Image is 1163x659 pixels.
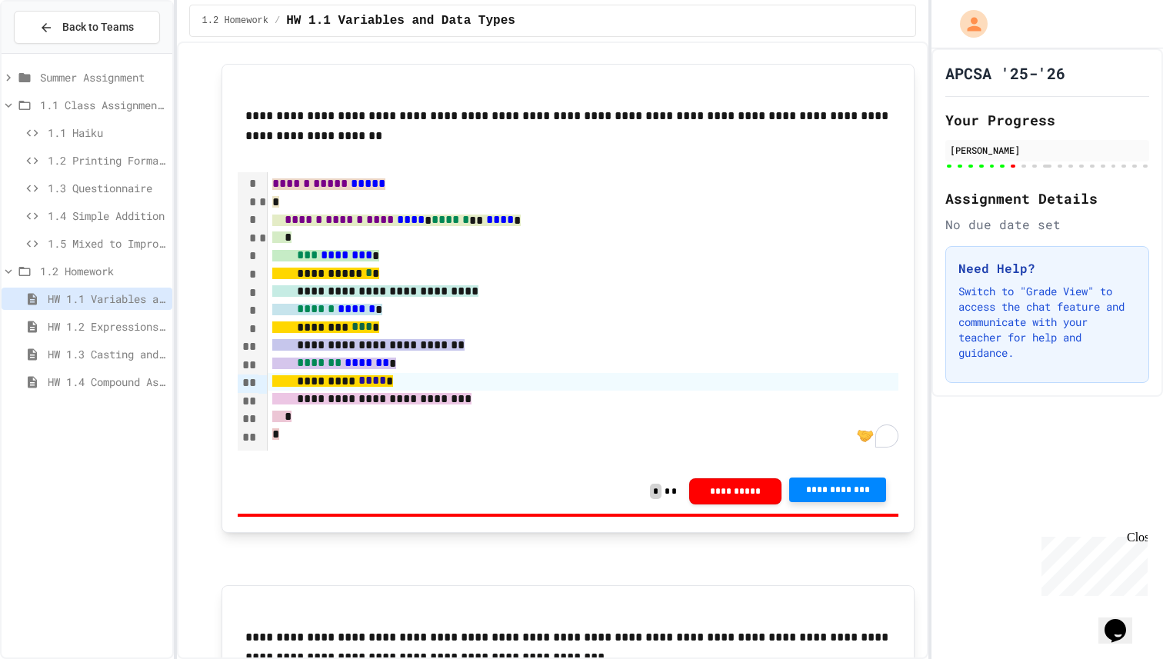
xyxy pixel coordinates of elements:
[202,15,268,27] span: 1.2 Homework
[40,69,166,85] span: Summer Assignment
[958,259,1136,278] h3: Need Help?
[48,318,166,334] span: HW 1.2 Expressions and Assignment Statements
[48,152,166,168] span: 1.2 Printing Formatting
[48,208,166,224] span: 1.4 Simple Addition
[6,6,106,98] div: Chat with us now!Close
[275,15,280,27] span: /
[950,143,1145,157] div: [PERSON_NAME]
[1035,531,1148,596] iframe: chat widget
[944,6,991,42] div: My Account
[48,291,166,307] span: HW 1.1 Variables and Data Types
[48,374,166,390] span: HW 1.4 Compound Assignment Operators
[48,235,166,251] span: 1.5 Mixed to Improper to Mixed Fraction
[40,97,166,113] span: 1.1 Class Assignments
[40,263,166,279] span: 1.2 Homework
[958,284,1136,361] p: Switch to "Grade View" to access the chat feature and communicate with your teacher for help and ...
[1098,597,1148,644] iframe: chat widget
[945,109,1149,131] h2: Your Progress
[48,346,166,362] span: HW 1.3 Casting and Ranges of Variables
[48,125,166,141] span: 1.1 Haiku
[945,188,1149,209] h2: Assignment Details
[268,172,898,447] div: To enrich screen reader interactions, please activate Accessibility in Grammarly extension settings
[286,12,515,30] span: HW 1.1 Variables and Data Types
[945,215,1149,234] div: No due date set
[945,62,1065,84] h1: APCSA '25-'26
[48,180,166,196] span: 1.3 Questionnaire
[62,19,134,35] span: Back to Teams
